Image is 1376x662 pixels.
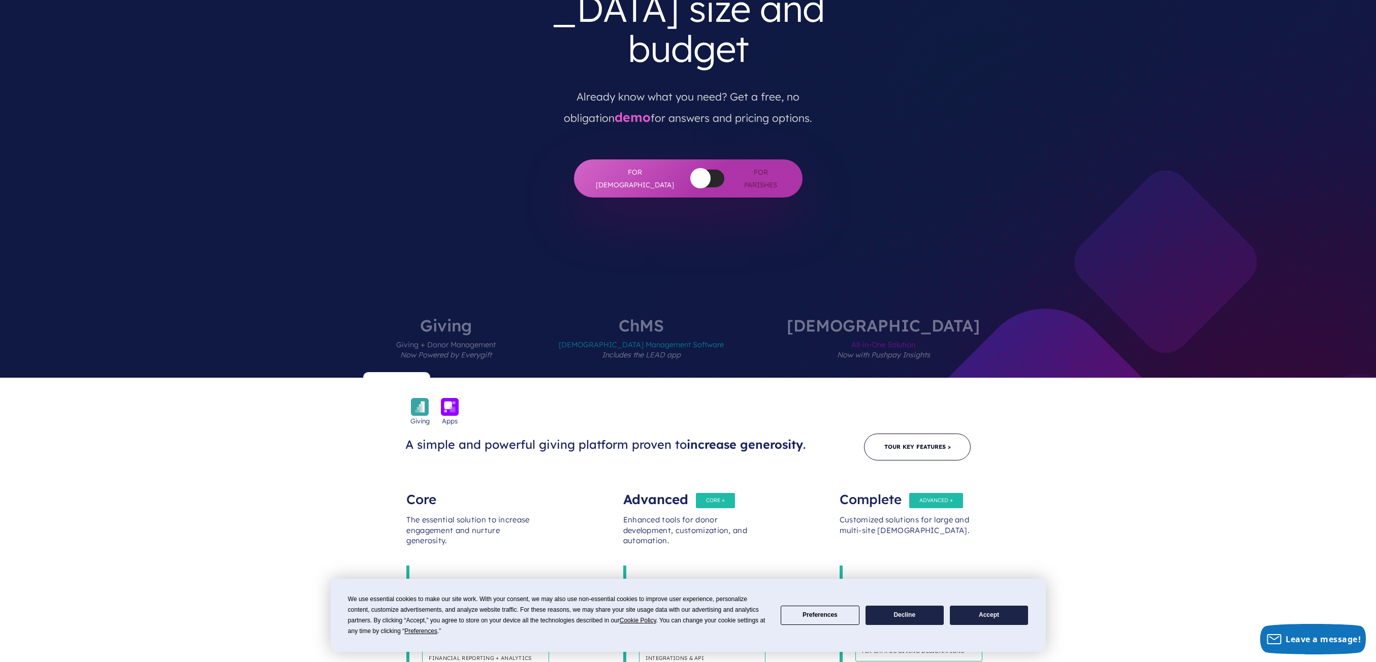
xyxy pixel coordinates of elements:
[740,166,782,191] span: For Parishes
[441,398,459,416] img: icon_apps-bckgrnd-600x600-1.png
[528,317,754,378] label: ChMS
[615,109,651,125] a: demo
[1286,634,1361,645] span: Leave a message!
[787,334,980,378] span: All-in-One Solution
[594,166,676,191] span: For [DEMOGRAPHIC_DATA]
[840,484,970,505] div: Complete
[442,416,458,426] span: Apps
[404,627,437,635] span: Preferences
[840,505,970,566] div: Customized solutions for large and multi-site [DEMOGRAPHIC_DATA].
[411,398,429,416] img: icon_giving-bckgrnd-600x600-1.png
[866,606,944,625] button: Decline
[837,350,930,359] em: Now with Pushpay Insights
[331,579,1046,652] div: Cookie Consent Prompt
[950,606,1028,625] button: Accept
[405,437,816,452] h3: A simple and powerful giving platform proven to .
[348,594,769,637] div: We use essential cookies to make our site work. With your consent, we may also use non-essential ...
[687,437,803,452] span: increase generosity
[623,505,753,566] div: Enhanced tools for donor development, customization, and automation.
[366,317,526,378] label: Giving
[410,416,430,426] span: Giving
[406,505,536,566] div: The essential solution to increase engagement and nurture generosity.
[623,484,753,505] div: Advanced
[400,350,492,359] em: Now Powered by Everygift
[756,317,1010,378] label: [DEMOGRAPHIC_DATA]
[559,334,724,378] span: [DEMOGRAPHIC_DATA] Management Software
[602,350,681,359] em: Includes the LEAD app
[542,77,834,129] p: Already know what you need? Get a free, no obligation for answers and pricing options.
[620,617,656,624] span: Cookie Policy
[781,606,859,625] button: Preferences
[864,434,971,460] a: Tour Key Features >
[406,484,536,505] div: Core
[1260,624,1366,654] button: Leave a message!
[396,334,496,378] span: Giving + Donor Management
